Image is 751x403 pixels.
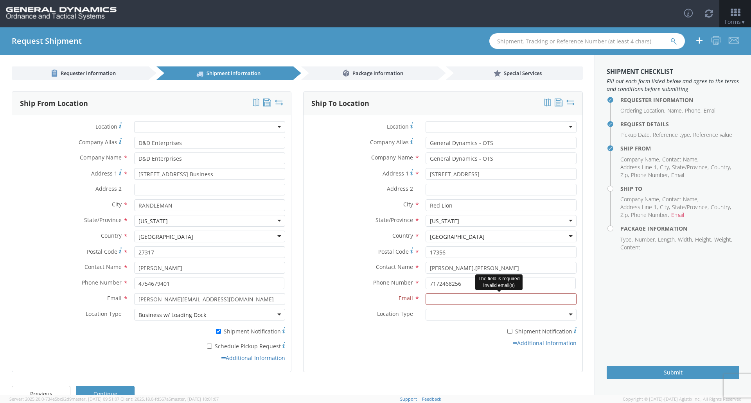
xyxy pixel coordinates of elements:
[672,163,709,171] li: State/Province
[392,232,413,239] span: Country
[430,233,485,241] div: [GEOGRAPHIC_DATA]
[658,236,676,244] li: Length
[12,66,149,80] a: Requester information
[156,66,293,80] a: Shipment information
[352,70,403,77] span: Package information
[91,170,117,177] span: Address 1
[377,310,413,317] span: Location Type
[371,154,413,161] span: Company Name
[671,171,684,179] li: Email
[171,396,219,402] span: master, [DATE] 10:01:07
[87,248,117,255] span: Postal Code
[685,107,702,115] li: Phone
[383,170,409,177] span: Address 1
[400,396,417,402] a: Support
[80,154,122,161] span: Company Name
[620,244,640,251] li: Content
[620,163,658,171] li: Address Line 1
[120,396,219,402] span: Client: 2025.18.0-fd567a5
[620,203,658,211] li: Address Line 1
[216,329,221,334] input: Shipment Notification
[620,131,651,139] li: Pickup Date
[672,203,709,211] li: State/Province
[373,279,413,286] span: Phone Number
[86,310,122,317] span: Location Type
[635,236,656,244] li: Number
[513,339,577,347] a: Additional Information
[112,201,122,208] span: City
[620,226,739,231] h4: Package Information
[620,121,739,127] h4: Request Details
[446,66,583,80] a: Special Services
[623,396,742,402] span: Copyright © [DATE]-[DATE] Agistix Inc., All Rights Reserved
[607,366,739,379] button: Submit
[311,100,369,107] h3: Ship To Location
[6,7,117,20] img: gd-ots-0c3321f2eb4c994f95cb.png
[138,233,193,241] div: [GEOGRAPHIC_DATA]
[134,341,285,350] label: Schedule Pickup Request
[387,185,413,192] span: Address 2
[399,294,413,302] span: Email
[207,70,261,77] span: Shipment information
[84,263,122,270] span: Contact Name
[662,156,699,163] li: Contact Name
[693,131,732,139] li: Reference value
[138,311,206,319] div: Business w/ Loading Dock
[741,19,746,25] span: ▼
[475,274,523,290] div: The field is required Invalid email(s)
[504,70,542,77] span: Special Services
[704,107,717,115] li: Email
[631,171,669,179] li: Phone Number
[678,236,693,244] li: Width
[82,279,122,286] span: Phone Number
[134,326,285,335] label: Shipment Notification
[620,211,629,219] li: Zip
[667,107,683,115] li: Name
[9,396,119,402] span: Server: 2025.20.0-734e5bc92d9
[426,326,577,335] label: Shipment Notification
[620,156,660,163] li: Company Name
[620,145,739,151] h4: Ship From
[20,100,88,107] h3: Ship From Location
[620,107,665,115] li: Ordering Location
[507,329,512,334] input: Shipment Notification
[378,248,409,255] span: Postal Code
[620,236,633,244] li: Type
[711,163,731,171] li: Country
[489,33,685,49] input: Shipment, Tracking or Reference Number (at least 4 chars)
[620,195,660,203] li: Company Name
[653,131,691,139] li: Reference type
[660,163,670,171] li: City
[620,97,739,103] h4: Requester Information
[95,185,122,192] span: Address 2
[695,236,712,244] li: Height
[84,216,122,224] span: State/Province
[72,396,119,402] span: master, [DATE] 09:51:07
[107,294,122,302] span: Email
[607,68,739,75] h3: Shipment Checklist
[430,217,459,225] div: [US_STATE]
[662,195,699,203] li: Contact Name
[370,138,409,146] span: Company Alias
[95,123,117,130] span: Location
[301,66,438,80] a: Package information
[422,396,441,402] a: Feedback
[725,18,746,25] span: Forms
[631,211,669,219] li: Phone Number
[403,201,413,208] span: City
[375,216,413,224] span: State/Province
[620,186,739,192] h4: Ship To
[671,211,684,219] li: Email
[221,354,285,362] a: Additional Information
[376,263,413,270] span: Contact Name
[12,37,82,45] h4: Request Shipment
[607,77,739,93] span: Fill out each form listed below and agree to the terms and conditions before submitting
[207,344,212,349] input: Schedule Pickup Request
[620,171,629,179] li: Zip
[138,217,168,225] div: [US_STATE]
[61,70,116,77] span: Requester information
[12,386,70,401] a: Previous
[711,203,731,211] li: Country
[101,232,122,239] span: Country
[76,386,135,401] a: Continue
